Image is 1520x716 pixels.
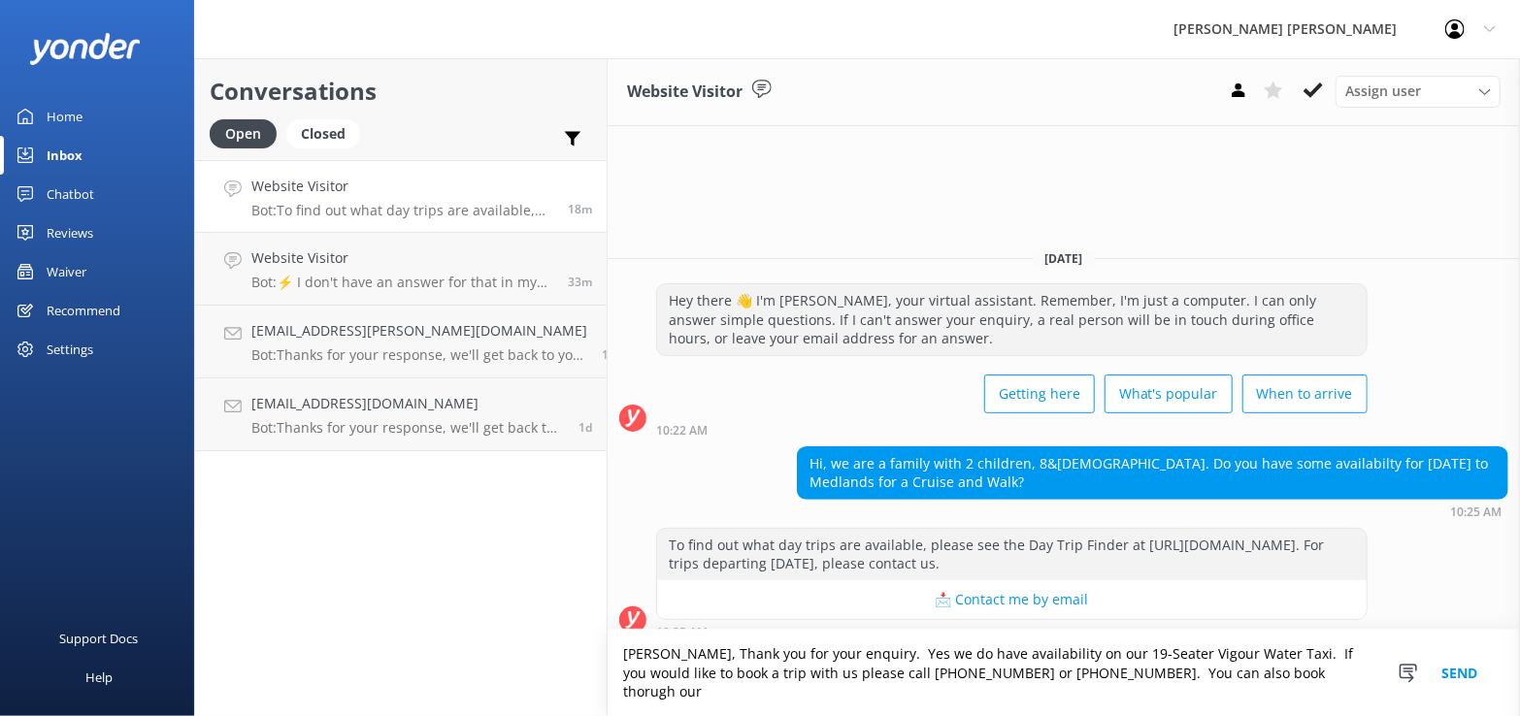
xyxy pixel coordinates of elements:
[251,176,553,197] h4: Website Visitor
[656,625,1368,638] div: Aug 24 2025 10:25am (UTC +12:00) Pacific/Auckland
[251,274,553,291] p: Bot: ⚡ I don't have an answer for that in my knowledge base. Please try and rephrase your questio...
[47,175,94,213] div: Chatbot
[656,423,1368,437] div: Aug 24 2025 10:22am (UTC +12:00) Pacific/Auckland
[29,33,141,65] img: yonder-white-logo.png
[251,419,564,437] p: Bot: Thanks for your response, we'll get back to you as soon as we can during opening hours.
[1034,250,1095,267] span: [DATE]
[251,393,564,414] h4: [EMAIL_ADDRESS][DOMAIN_NAME]
[251,346,587,364] p: Bot: Thanks for your response, we'll get back to you as soon as we can during opening hours.
[251,247,553,269] h4: Website Visitor
[1450,506,1502,518] strong: 10:25 AM
[627,80,743,105] h3: Website Visitor
[657,580,1367,619] button: 📩 Contact me by email
[47,291,120,330] div: Recommend
[47,136,83,175] div: Inbox
[657,529,1367,580] div: To find out what day trips are available, please see the Day Trip Finder at [URL][DOMAIN_NAME]. F...
[195,233,607,306] a: Website VisitorBot:⚡ I don't have an answer for that in my knowledge base. Please try and rephras...
[608,630,1520,716] textarea: [PERSON_NAME], Thank you for your enquiry. Yes we do have availability on our 19-Seater Vigour Wa...
[1336,76,1501,107] div: Assign User
[251,202,553,219] p: Bot: To find out what day trips are available, please see the Day Trip Finder at [URL][DOMAIN_NAM...
[656,627,708,638] strong: 10:25 AM
[1105,374,1233,413] button: What's popular
[657,284,1367,355] div: Hey there 👋 I'm [PERSON_NAME], your virtual assistant. Remember, I'm just a computer. I can only ...
[251,320,587,342] h4: [EMAIL_ADDRESS][PERSON_NAME][DOMAIN_NAME]
[195,160,607,233] a: Website VisitorBot:To find out what day trips are available, please see the Day Trip Finder at [U...
[656,425,708,437] strong: 10:22 AM
[47,330,93,369] div: Settings
[578,419,592,436] span: Aug 22 2025 03:23pm (UTC +12:00) Pacific/Auckland
[984,374,1095,413] button: Getting here
[47,252,86,291] div: Waiver
[210,73,592,110] h2: Conversations
[210,119,277,148] div: Open
[85,658,113,697] div: Help
[286,119,360,148] div: Closed
[798,447,1507,499] div: Hi, we are a family with 2 children, 8&[DEMOGRAPHIC_DATA]. Do you have some availabilty for [DATE...
[568,274,592,290] span: Aug 24 2025 10:11am (UTC +12:00) Pacific/Auckland
[195,378,607,451] a: [EMAIL_ADDRESS][DOMAIN_NAME]Bot:Thanks for your response, we'll get back to you as soon as we can...
[1345,81,1421,102] span: Assign user
[602,346,623,363] span: Aug 23 2025 11:06pm (UTC +12:00) Pacific/Auckland
[47,97,83,136] div: Home
[286,122,370,144] a: Closed
[195,306,607,378] a: [EMAIL_ADDRESS][PERSON_NAME][DOMAIN_NAME]Bot:Thanks for your response, we'll get back to you as s...
[1242,374,1368,413] button: When to arrive
[1423,630,1496,716] button: Send
[210,122,286,144] a: Open
[60,619,139,658] div: Support Docs
[797,504,1508,518] div: Aug 24 2025 10:25am (UTC +12:00) Pacific/Auckland
[47,213,93,252] div: Reviews
[568,201,592,217] span: Aug 24 2025 10:25am (UTC +12:00) Pacific/Auckland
